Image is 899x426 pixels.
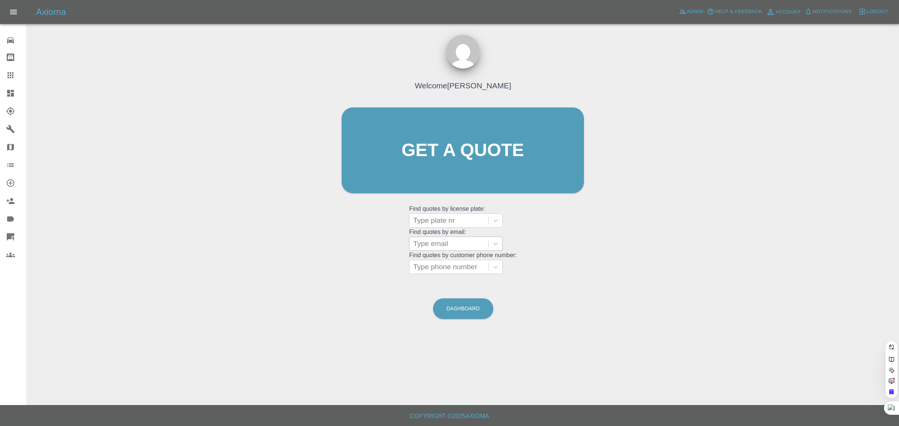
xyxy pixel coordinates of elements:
h5: Axioma [36,6,66,18]
button: Open drawer [4,3,22,21]
grid: Find quotes by email: [409,229,517,251]
span: Notifications [813,7,852,16]
button: Notifications [803,6,854,18]
img: ... [446,35,480,69]
span: Admin [687,7,703,16]
a: Dashboard [433,298,493,319]
button: Help & Feedback [705,6,764,18]
h6: Copyright © 2025 Axioma [6,411,893,422]
span: Help & Feedback [715,7,762,16]
h4: Welcome [PERSON_NAME] [415,80,511,91]
a: Get a quote [342,107,584,193]
a: Admin [677,6,705,18]
button: Logout [857,6,890,18]
grid: Find quotes by customer phone number: [409,252,517,274]
a: Account [764,6,803,18]
span: Account [776,8,801,16]
span: Logout [867,7,888,16]
grid: Find quotes by license plate: [409,206,517,228]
